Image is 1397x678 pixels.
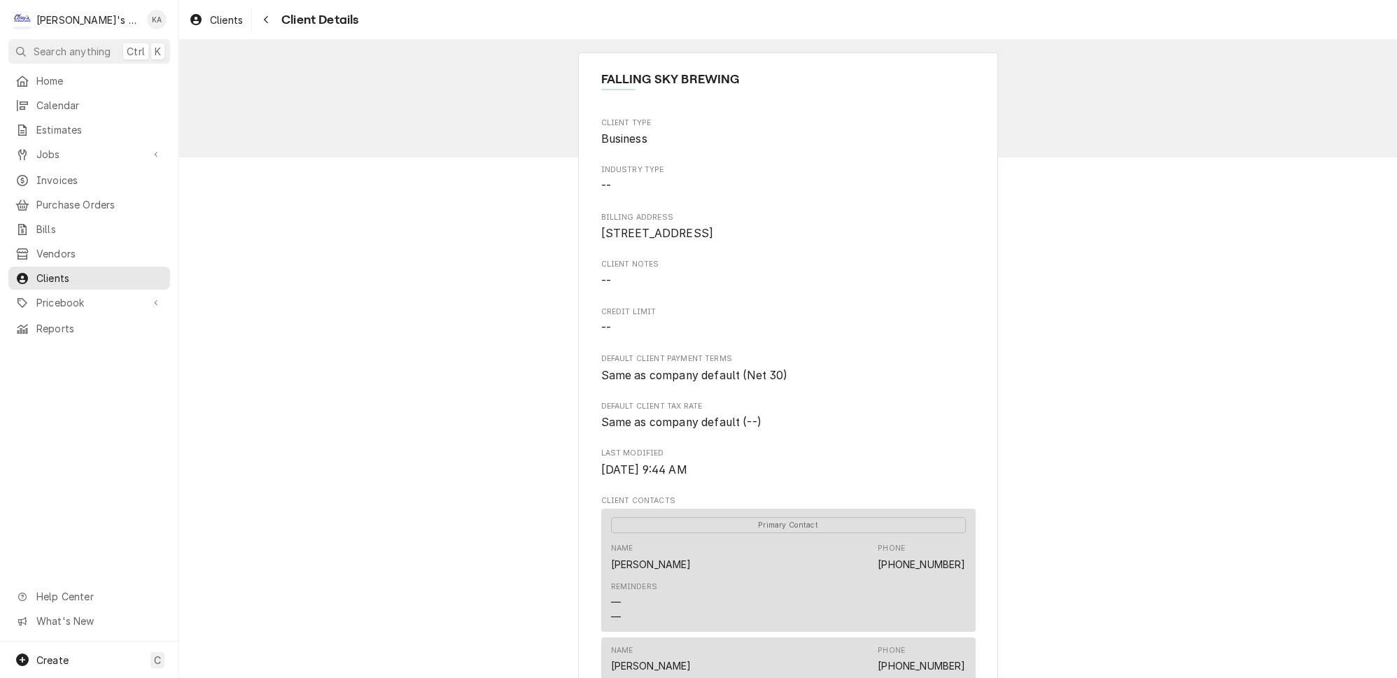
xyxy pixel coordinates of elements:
[601,320,976,337] span: Credit Limit
[601,401,976,431] div: Default Client Tax Rate
[127,44,145,59] span: Ctrl
[601,70,976,100] div: Client Information
[36,271,163,285] span: Clients
[601,179,611,192] span: --
[601,118,976,148] div: Client Type
[36,654,69,666] span: Create
[878,558,965,570] a: [PHONE_NUMBER]
[601,448,976,478] div: Last Modified
[36,197,163,212] span: Purchase Orders
[277,10,358,29] span: Client Details
[601,353,976,383] div: Default Client Payment Terms
[36,321,163,336] span: Reports
[611,516,966,533] div: Primary
[601,401,976,412] span: Default Client Tax Rate
[601,369,788,382] span: Same as company default (Net 30)
[601,448,976,459] span: Last Modified
[601,463,687,476] span: [DATE] 9:44 AM
[601,353,976,365] span: Default Client Payment Terms
[36,222,163,236] span: Bills
[8,242,170,265] a: Vendors
[611,557,692,572] div: [PERSON_NAME]
[8,609,170,633] a: Go to What's New
[36,147,142,162] span: Jobs
[36,73,163,88] span: Home
[8,267,170,290] a: Clients
[36,295,142,310] span: Pricebook
[601,416,761,429] span: Same as company default (--)
[36,589,162,604] span: Help Center
[8,94,170,117] a: Calendar
[878,660,965,672] a: [PHONE_NUMBER]
[601,306,976,337] div: Credit Limit
[34,44,111,59] span: Search anything
[601,131,976,148] span: Client Type
[8,291,170,314] a: Go to Pricebook
[210,13,243,27] span: Clients
[601,367,976,384] span: Default Client Payment Terms
[8,317,170,340] a: Reports
[601,164,976,195] div: Industry Type
[147,10,167,29] div: Korey Austin's Avatar
[878,543,905,554] div: Phone
[601,178,976,195] span: Industry Type
[611,581,657,593] div: Reminders
[36,98,163,113] span: Calendar
[183,8,248,31] a: Clients
[147,10,167,29] div: KA
[36,173,163,188] span: Invoices
[601,132,647,146] span: Business
[878,645,905,656] div: Phone
[13,10,32,29] div: Clay's Refrigeration's Avatar
[8,69,170,92] a: Home
[36,614,162,628] span: What's New
[601,212,976,242] div: Billing Address
[154,653,161,668] span: C
[601,225,976,242] span: Billing Address
[611,645,633,656] div: Name
[255,8,277,31] button: Navigate back
[611,517,966,533] span: Primary Contact
[878,645,965,673] div: Phone
[611,543,692,571] div: Name
[601,164,976,176] span: Industry Type
[601,321,611,334] span: --
[601,414,976,431] span: Default Client Tax Rate
[8,39,170,64] button: Search anythingCtrlK
[601,274,611,288] span: --
[36,246,163,261] span: Vendors
[611,645,692,673] div: Name
[36,122,163,137] span: Estimates
[8,118,170,141] a: Estimates
[601,509,976,631] div: Contact
[611,543,633,554] div: Name
[601,259,976,289] div: Client Notes
[601,495,976,507] span: Client Contacts
[601,462,976,479] span: Last Modified
[8,585,170,608] a: Go to Help Center
[601,273,976,290] span: Client Notes
[8,193,170,216] a: Purchase Orders
[878,543,965,571] div: Phone
[611,609,621,624] div: —
[601,212,976,223] span: Billing Address
[13,10,32,29] div: C
[36,13,139,27] div: [PERSON_NAME]'s Refrigeration
[601,118,976,129] span: Client Type
[601,227,714,240] span: [STREET_ADDRESS]
[8,143,170,166] a: Go to Jobs
[611,658,692,673] div: [PERSON_NAME]
[601,306,976,318] span: Credit Limit
[601,259,976,270] span: Client Notes
[155,44,161,59] span: K
[8,218,170,241] a: Bills
[601,70,976,89] span: Name
[8,169,170,192] a: Invoices
[611,595,621,609] div: —
[611,581,657,624] div: Reminders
